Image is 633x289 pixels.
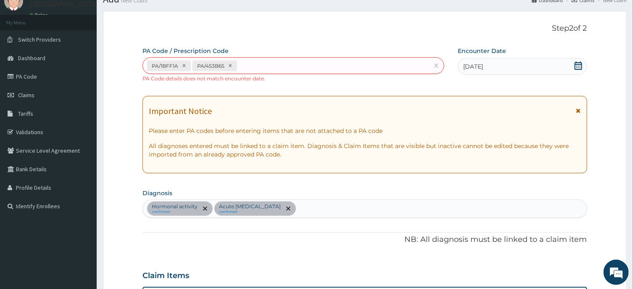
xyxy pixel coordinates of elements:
div: Minimize live chat window [138,4,158,24]
small: confirmed [152,210,198,214]
p: [GEOGRAPHIC_DATA] [29,0,99,8]
div: PA/1BFF1A [149,61,179,71]
span: Dashboard [18,54,45,62]
small: PA Code details does not match encounter date. [142,75,265,82]
span: Claims [18,91,34,99]
p: Hormonal activity [152,203,198,210]
div: PA/453B65 [195,61,226,71]
img: d_794563401_company_1708531726252_794563401 [16,42,34,63]
label: Diagnosis [142,189,172,197]
span: Switch Providers [18,36,61,43]
span: Tariffs [18,110,33,117]
p: NB: All diagnosis must be linked to a claim item [142,234,587,245]
span: We're online! [49,89,116,174]
p: Acute [MEDICAL_DATA] [219,203,281,210]
small: confirmed [219,210,281,214]
textarea: Type your message and hit 'Enter' [4,196,160,226]
label: PA Code / Prescription Code [142,47,229,55]
p: All diagnoses entered must be linked to a claim item. Diagnosis & Claim Items that are visible bu... [149,142,580,159]
span: remove selection option [201,205,209,212]
div: Chat with us now [44,47,141,58]
p: Please enter PA codes before entering items that are not attached to a PA code [149,127,580,135]
h1: Important Notice [149,106,212,116]
a: Online [29,12,50,18]
span: remove selection option [285,205,292,212]
h3: Claim Items [142,271,189,281]
label: Encounter Date [458,47,506,55]
p: Step 2 of 2 [142,24,587,33]
span: [DATE] [463,62,483,71]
